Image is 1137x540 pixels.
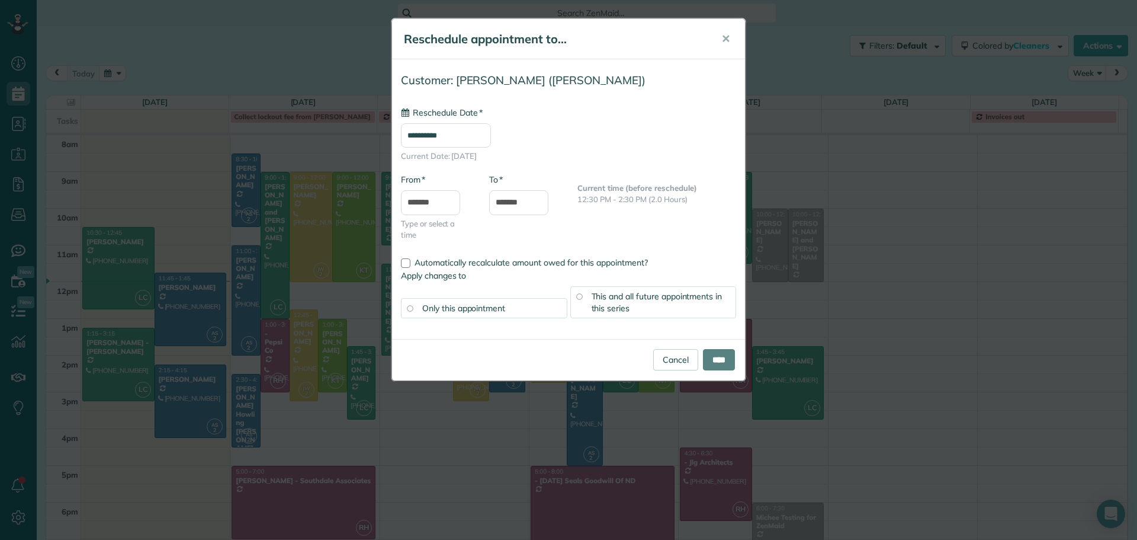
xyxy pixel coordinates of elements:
[653,349,698,370] a: Cancel
[489,174,503,186] label: To
[401,74,736,87] h4: Customer: [PERSON_NAME] ([PERSON_NAME])
[401,151,736,162] span: Current Date: [DATE]
[577,183,697,193] b: Current time (before reschedule)
[422,303,505,314] span: Only this appointment
[404,31,705,47] h5: Reschedule appointment to...
[576,293,582,299] input: This and all future appointments in this series
[401,174,425,186] label: From
[401,218,471,241] span: Type or select a time
[592,291,722,314] span: This and all future appointments in this series
[401,270,736,282] label: Apply changes to
[415,257,648,268] span: Automatically recalculate amount owed for this appointment?
[721,32,730,46] span: ✕
[401,107,483,119] label: Reschedule Date
[407,305,413,311] input: Only this appointment
[577,194,736,205] p: 12:30 PM - 2:30 PM (2.0 Hours)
